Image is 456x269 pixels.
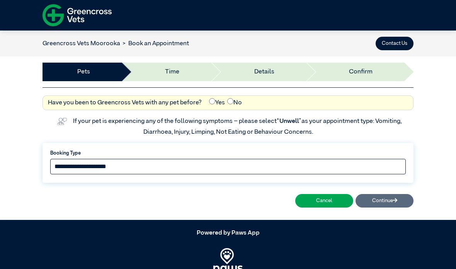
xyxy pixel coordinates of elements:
[209,98,215,104] input: Yes
[77,67,90,77] a: Pets
[48,98,202,107] label: Have you been to Greencross Vets with any pet before?
[120,39,189,48] li: Book an Appointment
[43,230,413,237] h5: Powered by Paws App
[43,41,120,47] a: Greencross Vets Moorooka
[50,150,406,157] label: Booking Type
[209,98,225,107] label: Yes
[43,39,189,48] nav: breadcrumb
[43,2,112,29] img: f-logo
[295,194,353,208] button: Cancel
[277,118,301,124] span: “Unwell”
[227,98,233,104] input: No
[376,37,413,50] button: Contact Us
[54,115,69,128] img: vet
[227,98,242,107] label: No
[73,118,403,135] label: If your pet is experiencing any of the following symptoms – please select as your appointment typ...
